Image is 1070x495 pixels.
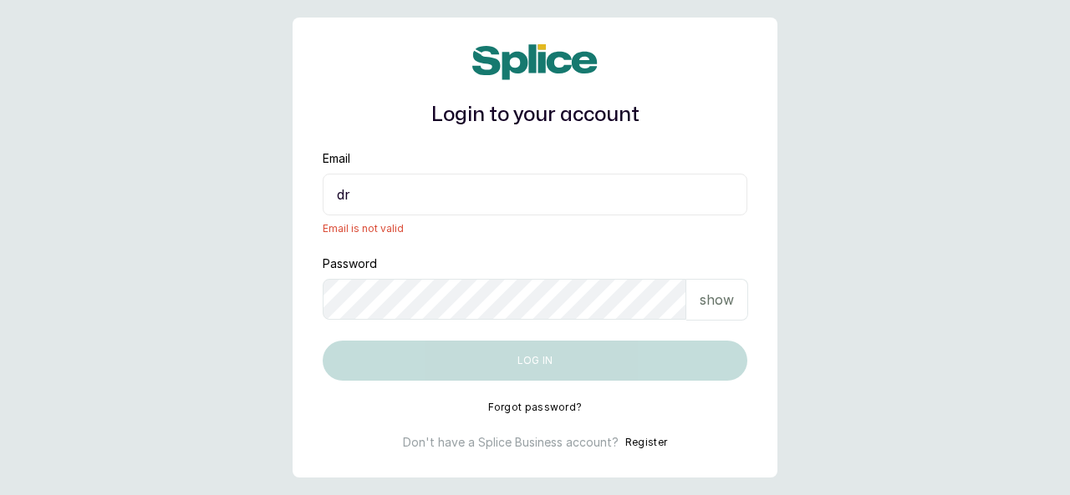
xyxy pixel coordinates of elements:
[323,255,377,272] label: Password
[323,150,350,167] label: Email
[488,401,583,414] button: Forgot password?
[323,222,747,235] span: Email is not valid
[323,341,747,381] button: Log in
[403,434,619,451] p: Don't have a Splice Business account?
[323,100,747,130] h1: Login to your account
[700,290,734,310] p: show
[625,434,667,451] button: Register
[323,174,747,215] input: email@acme.com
